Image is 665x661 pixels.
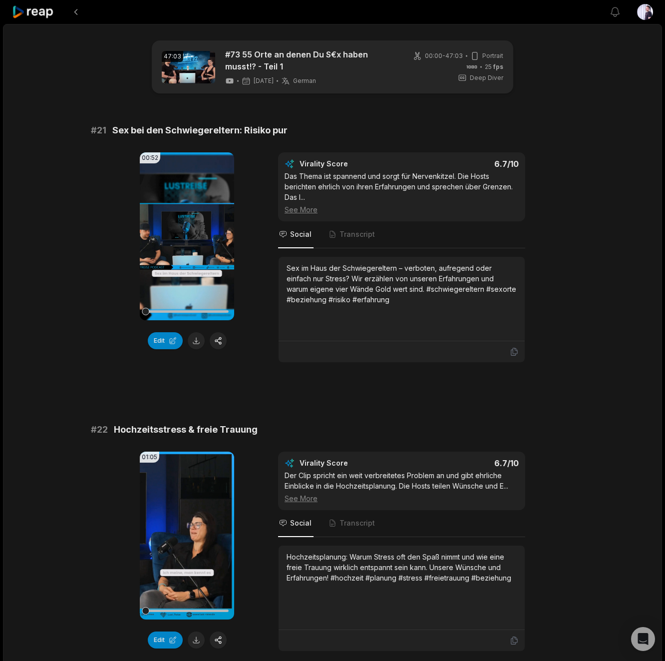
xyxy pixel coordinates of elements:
div: Hochzeitsplanung: Warum Stress oft den Spaß nimmt und wie eine freie Trauung wirklich entspannt s... [287,552,517,583]
div: Virality Score [300,458,407,468]
span: [DATE] [254,77,274,85]
div: See More [285,493,519,504]
div: Sex im Haus der Schwiegereltern – verboten, aufregend oder einfach nur Stress? Wir erzählen von u... [287,263,517,305]
span: # 22 [91,423,108,437]
nav: Tabs [278,221,525,248]
div: Der Clip spricht ein weit verbreitetes Problem an und gibt ehrliche Einblicke in die Hochzeitspla... [285,470,519,504]
div: See More [285,204,519,215]
span: Sex bei den Schwiegereltern: Risiko pur [112,123,288,137]
div: Open Intercom Messenger [631,627,655,651]
video: Your browser does not support mp4 format. [140,152,234,320]
span: Social [290,229,312,239]
div: 6.7 /10 [412,159,519,169]
button: Edit [148,332,183,349]
span: Social [290,518,312,528]
a: #73 55 Orte an denen Du S€x haben musst!? - Teil 1 [225,48,397,72]
span: # 21 [91,123,106,137]
span: Transcript [339,229,375,239]
span: Portrait [482,51,503,60]
span: German [293,77,316,85]
button: Edit [148,632,183,649]
span: Deep Diver [470,73,503,82]
nav: Tabs [278,510,525,537]
span: fps [493,63,503,70]
span: 00:00 - 47:03 [425,51,463,60]
span: Hochzeitsstress & freie Trauung [114,423,258,437]
div: Das Thema ist spannend und sorgt für Nervenkitzel. Die Hosts berichten ehrlich von ihren Erfahrun... [285,171,519,215]
div: Virality Score [300,159,407,169]
span: Transcript [339,518,375,528]
video: Your browser does not support mp4 format. [140,452,234,620]
div: 6.7 /10 [412,458,519,468]
span: 25 [485,62,503,71]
